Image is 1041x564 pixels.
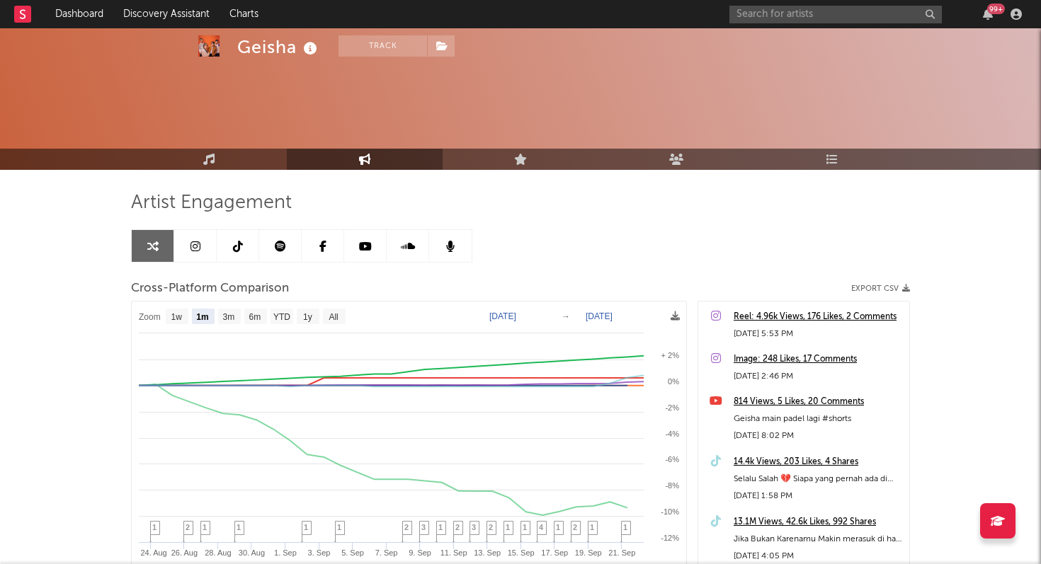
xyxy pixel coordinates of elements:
text: 5. Sep [341,548,364,557]
text: 19. Sep [575,548,602,557]
text: -8% [665,481,679,490]
text: 9. Sep [409,548,431,557]
span: 1 [304,523,308,531]
text: 1m [196,312,208,322]
div: [DATE] 2:46 PM [734,368,902,385]
a: 14.4k Views, 203 Likes, 4 Shares [734,454,902,471]
text: 3. Sep [308,548,331,557]
span: 1 [556,523,560,531]
span: 1 [623,523,627,531]
text: 17. Sep [541,548,568,557]
text: 0% [668,377,679,386]
span: 3 [472,523,476,531]
span: 2 [186,523,190,531]
div: Selalu Salah 💔 Siapa yang pernah ada di posisi ini? #GeishaIndonesia #SelaluSalah #MusikdiTiktok ... [734,471,902,488]
text: All [329,312,338,322]
text: -10% [661,507,679,516]
span: 1 [590,523,594,531]
span: 2 [489,523,493,531]
text: 1. Sep [274,548,297,557]
text: → [562,311,570,321]
text: 30. Aug [239,548,265,557]
text: [DATE] [586,311,613,321]
text: [DATE] [489,311,516,321]
span: 1 [438,523,443,531]
span: 1 [237,523,241,531]
span: 2 [573,523,577,531]
text: 3m [223,312,235,322]
span: 3 [421,523,426,531]
text: 1w [171,312,183,322]
a: 13.1M Views, 42.6k Likes, 992 Shares [734,514,902,531]
text: 15. Sep [508,548,535,557]
span: 1 [152,523,157,531]
text: 1y [303,312,312,322]
span: Cross-Platform Comparison [131,280,289,297]
text: 11. Sep [440,548,467,557]
div: [DATE] 8:02 PM [734,427,902,444]
text: 13. Sep [474,548,501,557]
span: 1 [506,523,510,531]
button: Track [339,35,427,57]
text: -6% [665,455,679,464]
button: Export CSV [851,284,910,293]
span: 1 [337,523,341,531]
text: -12% [661,534,679,542]
text: Zoom [139,312,161,322]
div: Geisha main padel lagi #shorts [734,410,902,427]
text: 7. Sep [375,548,398,557]
span: 1 [203,523,207,531]
span: Artist Engagement [131,195,292,212]
text: 24. Aug [140,548,166,557]
text: YTD [273,312,290,322]
a: Reel: 4.96k Views, 176 Likes, 2 Comments [734,309,902,326]
div: Geisha [237,35,321,59]
span: 2 [455,523,460,531]
span: 2 [404,523,409,531]
span: 4 [539,523,543,531]
div: [DATE] 1:58 PM [734,488,902,505]
text: -4% [665,430,679,438]
input: Search for artists [729,6,942,23]
button: 99+ [983,8,993,20]
span: 1 [523,523,527,531]
div: 99 + [987,4,1005,14]
text: + 2% [661,351,680,359]
a: 814 Views, 5 Likes, 20 Comments [734,393,902,410]
a: Image: 248 Likes, 17 Comments [734,351,902,368]
text: -2% [665,403,679,412]
div: Jika Bukan Karenamu Makin merasuk di hati kalo kalian dengerin versi Dolby nya di @Apple Music #G... [734,531,902,548]
text: 28. Aug [205,548,231,557]
text: 26. Aug [171,548,198,557]
div: [DATE] 5:53 PM [734,326,902,343]
text: 6m [249,312,261,322]
text: 21. Sep [608,548,635,557]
